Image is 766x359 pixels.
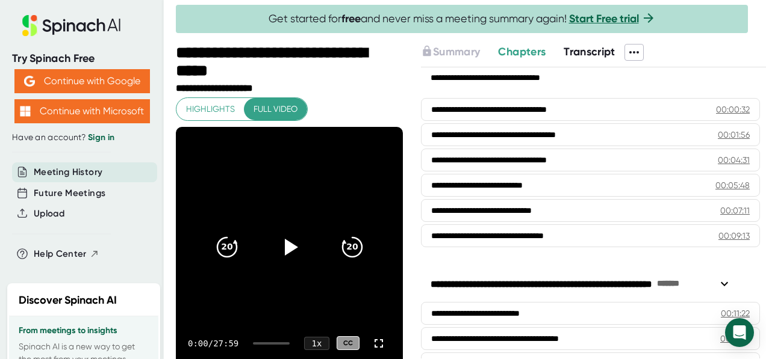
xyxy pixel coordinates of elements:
div: Try Spinach Free [12,52,152,66]
button: Summary [421,44,480,60]
button: Continue with Google [14,69,150,93]
span: Get started for and never miss a meeting summary again! [269,12,656,26]
div: 00:00:32 [716,103,750,115]
div: CC [337,336,360,350]
button: Highlights [176,98,244,120]
div: Open Intercom Messenger [725,318,754,347]
div: 00:07:11 [720,204,750,216]
div: 1 x [304,337,329,350]
a: Start Free trial [569,12,639,25]
h2: Discover Spinach AI [19,292,117,308]
span: Transcript [564,45,615,58]
b: free [341,12,361,25]
div: 00:11:22 [721,307,750,319]
button: Continue with Microsoft [14,99,150,123]
div: Upgrade to access [421,44,498,61]
span: Highlights [186,102,235,117]
a: Sign in [88,132,114,143]
div: Have an account? [12,132,152,143]
button: Help Center [34,247,99,261]
img: Aehbyd4JwY73AAAAAElFTkSuQmCC [24,76,35,87]
div: 00:11:49 [720,333,750,345]
div: 0:00 / 27:59 [188,339,238,348]
button: Meeting History [34,165,102,179]
span: Full video [254,102,297,117]
button: Full video [244,98,307,120]
span: Chapters [498,45,546,58]
div: 00:01:56 [718,129,750,141]
div: 00:05:48 [715,179,750,191]
button: Future Meetings [34,186,105,200]
h3: From meetings to insights [19,326,149,336]
button: Transcript [564,44,615,60]
div: 00:09:13 [718,230,750,242]
button: Chapters [498,44,546,60]
span: Summary [433,45,480,58]
span: Help Center [34,247,87,261]
div: 00:04:31 [718,154,750,166]
button: Upload [34,207,64,221]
